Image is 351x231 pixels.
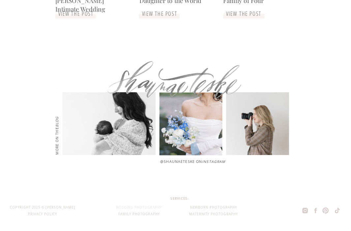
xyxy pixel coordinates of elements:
p: @shaunaeteske on [160,159,275,164]
b: services: [170,196,189,200]
a: View the Post [56,11,96,18]
div: copyright 2025 © [PERSON_NAME] [9,204,76,211]
a: Newborn photography [180,204,248,211]
a: view the post [140,11,179,18]
a: more on theblog [54,93,60,154]
a: view the post [223,11,264,18]
a: wedding photography [105,204,173,211]
a: Privacy Policy [27,211,57,218]
i: blog [55,116,60,127]
a: family photography [105,211,173,218]
a: @shaunaeteske onInstagram [160,159,275,164]
p: more on the [54,93,60,154]
i: Instagram [202,159,225,164]
a: Maternity Photography [180,211,248,218]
